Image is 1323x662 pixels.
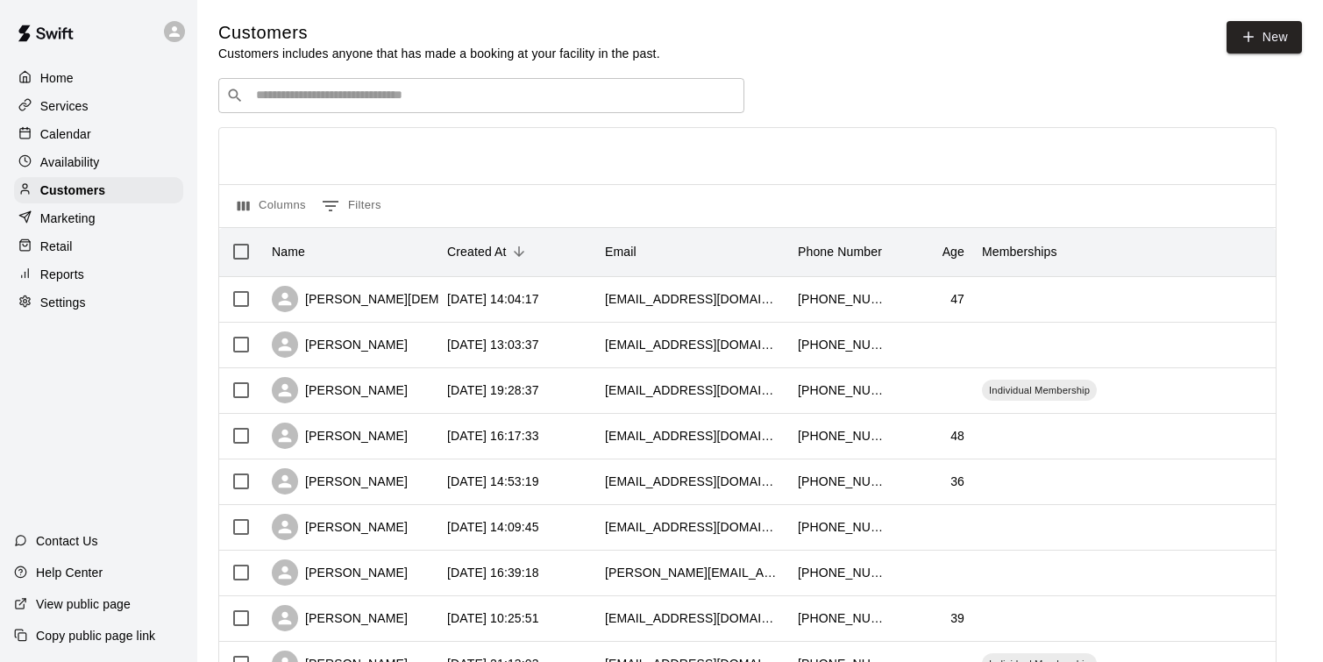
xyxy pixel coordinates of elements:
div: [PERSON_NAME] [272,514,408,540]
div: Memberships [982,227,1057,276]
div: Individual Membership [982,380,1097,401]
div: [PERSON_NAME] [272,423,408,449]
div: formycasualmail@gmail.com [605,518,780,536]
p: Customers includes anyone that has made a booking at your facility in the past. [218,45,660,62]
p: Settings [40,294,86,311]
p: Reports [40,266,84,283]
div: 47 [950,290,964,308]
div: rpatel8@bu.edu [605,609,780,627]
p: Availability [40,153,100,171]
div: +17328243251 [798,290,886,308]
div: Email [605,227,637,276]
div: Email [596,227,789,276]
div: [PERSON_NAME][DEMOGRAPHIC_DATA] [272,286,547,312]
div: rustambaidwan@yahoo.com [605,473,780,490]
div: +18134205300 [798,564,886,581]
div: 2025-08-17 14:04:17 [447,290,539,308]
button: Select columns [233,192,310,220]
div: Name [263,227,438,276]
div: 48 [950,427,964,445]
p: Home [40,69,74,87]
a: Retail [14,233,183,260]
div: nandal.arjun@gmail.com [605,564,780,581]
div: Created At [447,227,507,276]
div: 2025-08-15 14:09:45 [447,518,539,536]
a: Settings [14,289,183,316]
p: Retail [40,238,73,255]
div: Phone Number [789,227,894,276]
button: Show filters [317,192,386,220]
div: Phone Number [798,227,882,276]
div: Age [894,227,973,276]
div: +19169957184 [798,473,886,490]
a: Reports [14,261,183,288]
div: +17322661436 [798,427,886,445]
a: Home [14,65,183,91]
div: +17746411896 [798,609,886,627]
div: [PERSON_NAME] [272,331,408,358]
div: Age [942,227,964,276]
p: Marketing [40,210,96,227]
div: 39 [950,609,964,627]
div: [PERSON_NAME] [272,605,408,631]
div: 36 [950,473,964,490]
p: Copy public page link [36,627,155,644]
p: Contact Us [36,532,98,550]
div: 2025-08-16 14:53:19 [447,473,539,490]
div: bishnoiramj@gmail.com [605,336,780,353]
div: [PERSON_NAME] [272,377,408,403]
a: Availability [14,149,183,175]
button: Sort [507,239,531,264]
div: [PERSON_NAME] [272,468,408,495]
div: 2025-08-16 16:17:33 [447,427,539,445]
div: Search customers by name or email [218,78,744,113]
a: Services [14,93,183,119]
div: 2025-08-14 10:25:51 [447,609,539,627]
div: Memberships [973,227,1236,276]
p: View public page [36,595,131,613]
a: Marketing [14,205,183,231]
div: 2025-08-14 16:39:18 [447,564,539,581]
div: [PERSON_NAME] [272,559,408,586]
p: Help Center [36,564,103,581]
p: Calendar [40,125,91,143]
div: sudeip@gmail.com [605,290,780,308]
p: Services [40,97,89,115]
p: Customers [40,182,105,199]
span: Individual Membership [982,383,1097,397]
a: New [1227,21,1302,53]
div: 2025-08-16 19:28:37 [447,381,539,399]
a: Customers [14,177,183,203]
a: Calendar [14,121,183,147]
h5: Customers [218,21,660,45]
div: kashif280@gmail.com [605,427,780,445]
div: Created At [438,227,596,276]
div: mithunmurali456@gmail.com [605,381,780,399]
div: +13143372322 [798,336,886,353]
div: Name [272,227,305,276]
div: 2025-08-17 13:03:37 [447,336,539,353]
div: +13109802435 [798,381,886,399]
div: +18133706184 [798,518,886,536]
